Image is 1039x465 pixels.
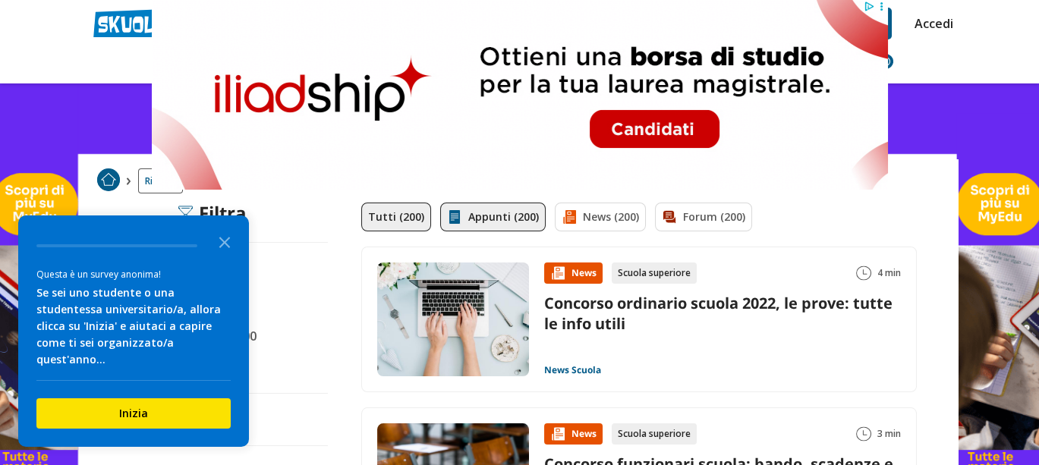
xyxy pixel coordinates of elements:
div: Filtra [178,203,247,224]
img: News contenuto [550,265,565,281]
div: Scuola superiore [612,262,697,284]
img: Filtra filtri mobile [178,206,193,221]
a: Concorso ordinario scuola 2022, le prove: tutte le info utili [544,293,893,334]
span: 3 min [877,423,901,445]
a: Tutti (200) [361,203,431,231]
div: News [544,262,603,284]
div: Survey [18,215,249,447]
img: Home [97,168,120,191]
a: Ricerca [138,168,183,193]
button: Inizia [36,398,231,429]
div: Se sei uno studente o una studentessa universitario/a, allora clicca su 'Inizia' e aiutaci a capi... [36,284,231,368]
div: Questa è un survey anonima! [36,267,231,281]
img: Forum filtro contenuto [662,209,677,225]
img: Tempo lettura [856,426,871,441]
img: Immagine news [377,262,529,376]
div: Scuola superiore [612,423,697,445]
a: Appunti (200) [440,203,546,231]
img: News filtro contenuto [562,209,577,225]
a: Accedi [915,8,946,39]
span: 4 min [877,262,901,284]
a: Home [97,168,120,193]
img: Tempo lettura [856,265,871,281]
a: News Scuola [544,364,601,376]
button: Close the survey [209,226,240,256]
a: Forum (200) [655,203,752,231]
div: News [544,423,603,445]
img: News contenuto [550,426,565,441]
a: News (200) [555,203,646,231]
img: Appunti filtro contenuto attivo [447,209,462,225]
